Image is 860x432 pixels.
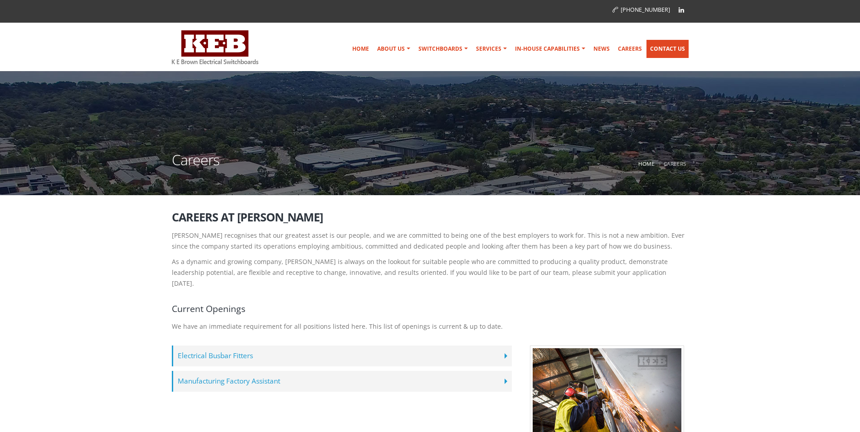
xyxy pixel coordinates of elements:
p: We have an immediate requirement for all positions listed here. This list of openings is current ... [172,321,689,332]
a: In-house Capabilities [511,40,589,58]
a: Home [638,160,655,167]
li: Careers [656,158,686,169]
p: As a dynamic and growing company, [PERSON_NAME] is always on the lookout for suitable people who ... [172,256,689,289]
label: Manufacturing Factory Assistant [172,371,512,392]
a: [PHONE_NUMBER] [612,6,670,14]
a: News [590,40,613,58]
a: Home [349,40,373,58]
a: Careers [614,40,646,58]
a: Services [472,40,510,58]
h4: Current Openings [172,302,689,315]
a: About Us [374,40,414,58]
img: K E Brown Electrical Switchboards [172,30,258,64]
p: [PERSON_NAME] recognises that our greatest asset is our people, and we are committed to being one... [172,230,689,252]
label: Electrical Busbar Fitters [172,346,512,366]
h1: Careers [172,153,219,178]
a: Contact Us [646,40,689,58]
a: Linkedin [675,3,688,17]
a: Switchboards [415,40,471,58]
h2: Careers at [PERSON_NAME] [172,211,689,223]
